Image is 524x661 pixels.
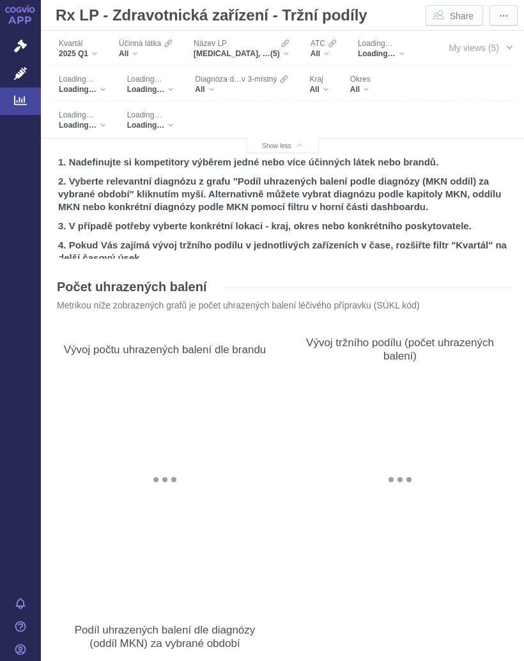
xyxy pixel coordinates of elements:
span: Diagnóza d…v 3-místný [195,74,277,84]
span: Share [450,10,474,22]
div: Podíl uhrazených balení dle diagnózy (oddíl MKN) za vybrané období [60,623,270,650]
span: Loading… [59,84,96,95]
div: Loading…Loading… [52,107,112,133]
div: Loading…Loading… [121,71,180,98]
span: All [195,84,204,95]
button: More actions [489,5,518,26]
span: 2025 Q1 [59,49,88,59]
div: OkresAll [344,71,377,98]
span: [MEDICAL_DATA], [MEDICAL_DATA] 1000 MG, [MEDICAL_DATA], METFOGAMMA, METFOGAMMA 500 [194,49,270,59]
p: Metrikou níže zobrazených grafů je počet uhrazených balení léčivého přípravku (SÚKL kód) [57,300,485,312]
div: Loading…Loading… [121,107,180,133]
div: Loading…Loading… [351,35,411,62]
h2: 1. Nadefinujte si kompetitory výběrem jedné nebo více účinných látek nebo brandů. [58,156,507,169]
span: Loading… [127,84,165,95]
div: More actions [259,315,282,338]
span: ⋯ [499,10,508,22]
span: Loading… [358,38,393,49]
h2: 4. Pokud Vás zajímá vývoj tržního podílu v jednotlivých zařízeních v čase, rozšiřte filtr "Kvartá... [58,239,507,264]
div: Description [201,602,224,625]
span: All [350,84,360,95]
h2: 3. V případě potřeby vyberte konkrétní lokaci - kraj, okres nebo konkrétního poskytovatele. [58,220,507,232]
span: Loading… [59,74,94,84]
h2: 2. Vyberte relevantní diagnózu z grafu "Podíl uhrazených balení podle diagnózy (MKN oddíl) za vyb... [58,175,507,213]
div: Název LP[MEDICAL_DATA], [MEDICAL_DATA] 1000 MG, [MEDICAL_DATA], METFOGAMMA, METFOGAMMA 500(5) [187,35,295,62]
span: ATC [311,38,325,49]
span: Název LP [194,38,227,49]
span: All [311,49,320,59]
div: Show as table [465,315,488,338]
span: My views (5) [449,43,499,53]
button: Show less [246,138,319,153]
span: (5) [270,49,280,59]
div: More actions [259,602,282,625]
div: Vývoj tržního podílu (počet uhrazených balení) [295,336,505,363]
span: All [119,49,128,59]
span: Loading… [59,120,96,130]
div: Účinná látkaAll [112,35,178,62]
div: KrajAll [303,71,334,98]
div: Diagnóza d…v 3-místnýAll [189,71,294,98]
div: Vývoj počtu uhrazených balení dle brandu [64,343,266,356]
span: Loading… [127,110,162,120]
h2: Počet uhrazených balení [57,278,207,295]
span: Loading… [59,110,94,120]
div: Loading…Loading… [52,71,112,98]
span: Loading… [127,74,162,84]
span: Kvartál [59,38,82,49]
span: All [309,84,319,95]
div: ATCAll [304,35,343,62]
div: Filters [50,31,419,138]
button: My views (5) [436,35,524,59]
button: Share dashboard [426,5,483,26]
span: Účinná látka [119,38,161,49]
span: Okres [350,74,371,84]
span: Loading… [358,49,396,59]
div: Kvartál2025 Q1 [52,35,104,62]
span: Loading… [127,120,165,130]
span: Show less [262,142,303,149]
div: More actions [495,315,518,338]
div: Show as table [230,602,253,625]
div: Show as table [230,315,253,338]
span: Kraj [309,74,323,84]
h1: Rx LP - Zdravotnická zařízení - Tržní podíly [50,3,374,28]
